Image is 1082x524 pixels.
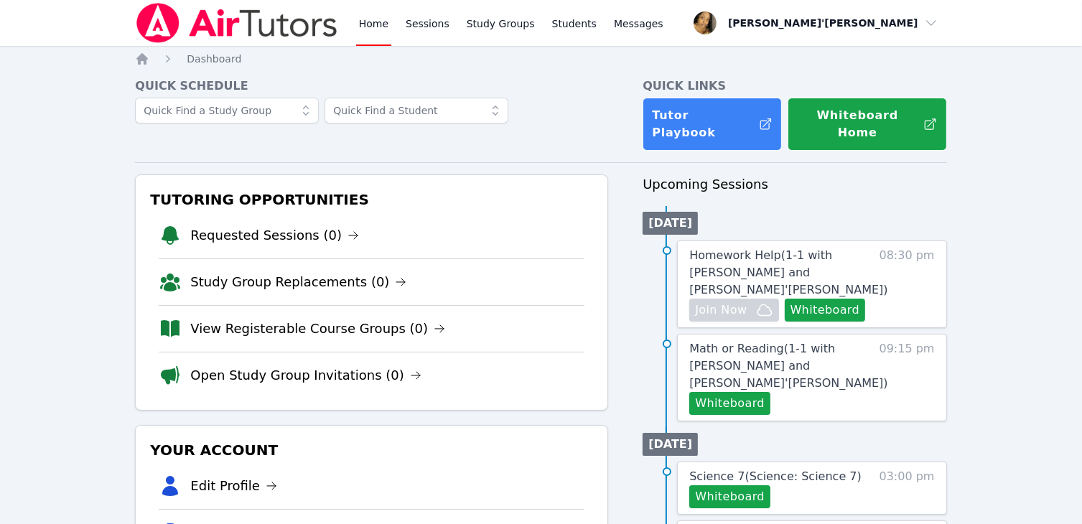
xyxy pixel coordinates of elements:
[135,78,608,95] h4: Quick Schedule
[643,98,782,151] a: Tutor Playbook
[695,301,747,319] span: Join Now
[643,174,946,195] h3: Upcoming Sessions
[880,340,935,415] span: 09:15 pm
[689,248,887,296] span: Homework Help ( 1-1 with [PERSON_NAME] and [PERSON_NAME]'[PERSON_NAME] )
[614,17,663,31] span: Messages
[689,247,887,299] a: Homework Help(1-1 with [PERSON_NAME] and [PERSON_NAME]'[PERSON_NAME])
[689,469,862,483] span: Science 7 ( Science: Science 7 )
[689,342,887,390] span: Math or Reading ( 1-1 with [PERSON_NAME] and [PERSON_NAME]'[PERSON_NAME] )
[689,468,862,485] a: Science 7(Science: Science 7)
[689,299,778,322] button: Join Now
[643,78,946,95] h4: Quick Links
[785,299,866,322] button: Whiteboard
[187,52,241,66] a: Dashboard
[325,98,508,123] input: Quick Find a Student
[135,98,319,123] input: Quick Find a Study Group
[190,365,421,385] a: Open Study Group Invitations (0)
[187,53,241,65] span: Dashboard
[147,187,596,212] h3: Tutoring Opportunities
[880,247,935,322] span: 08:30 pm
[880,468,935,508] span: 03:00 pm
[190,272,406,292] a: Study Group Replacements (0)
[147,437,596,463] h3: Your Account
[135,3,338,43] img: Air Tutors
[689,485,770,508] button: Whiteboard
[135,52,946,66] nav: Breadcrumb
[190,225,359,245] a: Requested Sessions (0)
[643,212,698,235] li: [DATE]
[689,340,887,392] a: Math or Reading(1-1 with [PERSON_NAME] and [PERSON_NAME]'[PERSON_NAME])
[190,319,445,339] a: View Registerable Course Groups (0)
[643,433,698,456] li: [DATE]
[190,476,277,496] a: Edit Profile
[788,98,946,151] button: Whiteboard Home
[689,392,770,415] button: Whiteboard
